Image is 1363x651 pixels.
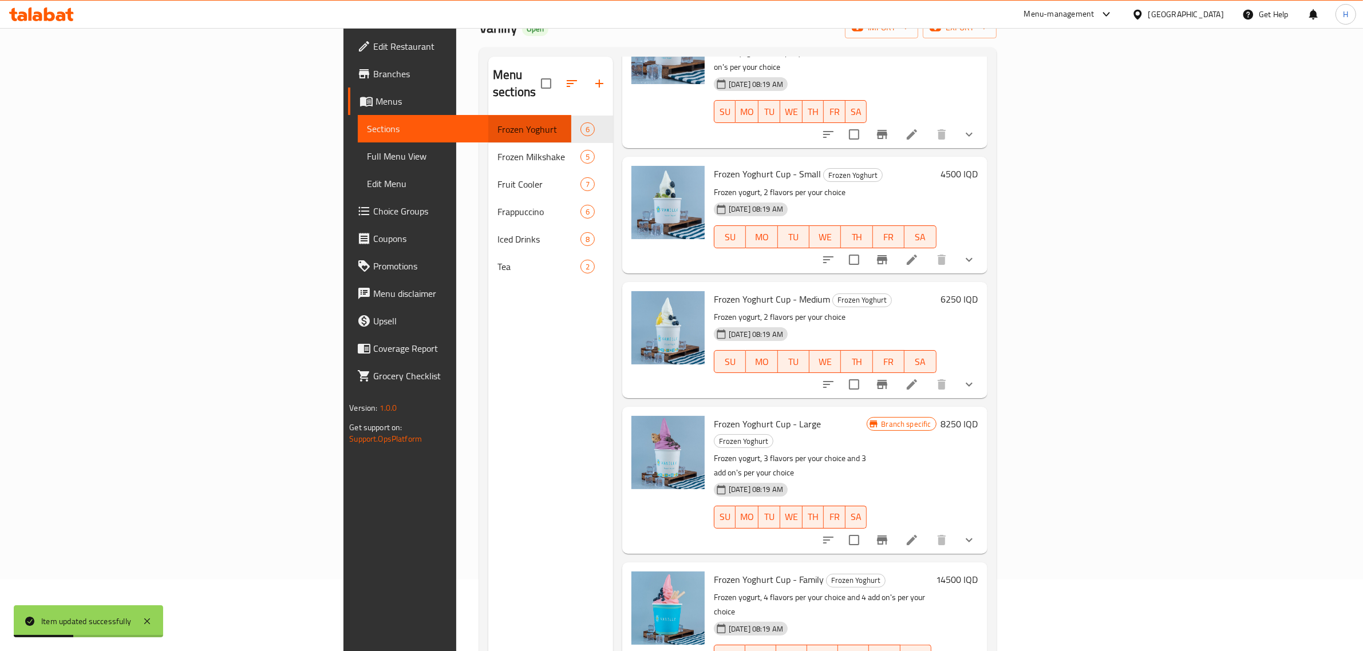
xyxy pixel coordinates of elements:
span: Frozen Yoghurt [824,169,882,182]
div: Tea2 [488,253,613,280]
span: Frozen Yoghurt Cup - Large [714,415,821,432]
span: Frozen Yoghurt [714,435,773,448]
div: Frozen Yoghurt [826,574,886,588]
span: WE [785,104,798,120]
h6: 14500 IQD [936,571,978,588]
span: SA [850,104,863,120]
button: TU [758,506,780,529]
p: Frozen yogurt, flavor per your choice and add on's per your choice [714,46,867,74]
button: show more [955,526,983,554]
button: WE [809,350,841,373]
div: Fruit Cooler [497,177,580,191]
span: MO [750,229,773,245]
a: Sections [358,115,571,142]
span: MO [750,354,773,370]
button: SA [846,506,867,529]
span: Tea [497,260,580,273]
span: SA [909,229,931,245]
p: Frozen yogurt, 3 flavors per your choice and 3 add on's per your choice [714,451,867,480]
button: SU [714,225,746,248]
button: show more [955,246,983,273]
div: Iced Drinks8 [488,225,613,253]
span: Menu disclaimer [373,287,562,300]
button: SU [714,350,746,373]
span: 1.0.0 [380,400,397,415]
div: Frozen Milkshake5 [488,143,613,170]
svg: Show Choices [962,253,976,267]
span: Edit Restaurant [373,39,562,53]
span: SU [719,229,741,245]
div: Item updated successfully [41,615,131,628]
div: items [580,232,595,246]
span: Frozen Yoghurt Cup - Medium [714,291,830,308]
img: Frozen Yoghurt Cup - Small [631,166,705,239]
a: Support.OpsPlatform [349,431,422,446]
span: MO [740,104,754,120]
span: Iced Drinks [497,232,580,246]
span: SA [909,354,931,370]
p: Frozen yogurt, 2 flavors per your choice [714,310,937,324]
span: TH [807,104,820,120]
button: FR [824,100,846,123]
span: Upsell [373,314,562,328]
span: 8 [581,234,594,245]
span: Select to update [842,372,866,396]
button: TU [778,350,809,373]
button: WE [780,506,803,529]
button: Branch-specific-item [868,246,896,273]
button: show more [955,371,983,398]
div: [GEOGRAPHIC_DATA] [1148,8,1224,21]
div: items [580,122,595,136]
button: delete [928,246,955,273]
span: [DATE] 08:19 AM [724,624,788,634]
button: FR [824,506,846,529]
span: Frozen Milkshake [497,150,580,164]
a: Edit Restaurant [348,33,571,60]
span: SA [850,509,863,525]
button: SA [904,350,936,373]
span: SU [719,509,731,525]
div: items [580,260,595,273]
div: items [580,205,595,219]
h6: 8250 IQD [941,416,978,432]
button: SA [904,225,936,248]
span: Sections [367,122,562,136]
div: Frozen Yoghurt [823,168,883,182]
span: FR [878,354,900,370]
span: Coupons [373,232,562,245]
button: TH [803,100,824,123]
span: Branch specific [876,419,935,430]
button: WE [809,225,841,248]
button: FR [873,225,904,248]
button: Branch-specific-item [868,371,896,398]
span: SU [719,354,741,370]
span: Branches [373,67,562,81]
span: WE [785,509,798,525]
h6: 6250 IQD [941,291,978,307]
span: Frozen Yoghurt Cup - Family [714,571,824,588]
p: Frozen yogurt, 4 flavors per your choice and 4 add on's per your choice [714,590,931,619]
button: SU [714,506,736,529]
svg: Show Choices [962,533,976,547]
a: Menu disclaimer [348,280,571,307]
div: Fruit Cooler7 [488,170,613,198]
button: Branch-specific-item [868,526,896,554]
span: Grocery Checklist [373,369,562,383]
span: 6 [581,124,594,135]
button: show more [955,121,983,148]
span: TH [846,354,868,370]
span: WE [814,354,836,370]
a: Coverage Report [348,335,571,362]
a: Grocery Checklist [348,362,571,390]
span: Choice Groups [373,204,562,218]
span: Edit Menu [367,177,562,190]
div: Frozen Yoghurt6 [488,116,613,143]
button: TH [803,506,824,529]
span: FR [828,104,841,120]
button: MO [746,225,777,248]
span: Select to update [842,528,866,552]
button: delete [928,121,955,148]
span: [DATE] 08:19 AM [724,484,788,495]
